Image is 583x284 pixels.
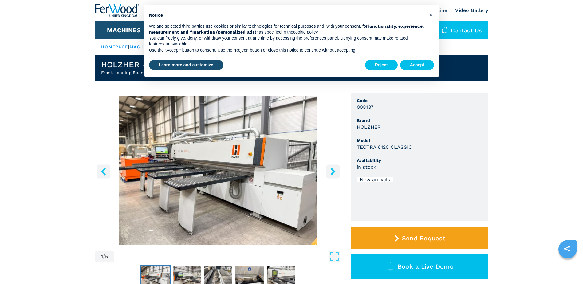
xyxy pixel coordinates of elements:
span: Send Request [402,235,445,242]
h3: TECTRA 6120 CLASSIC [357,144,412,151]
span: Brand [357,117,482,124]
a: HOMEPAGE [101,45,128,49]
h2: Notice [149,12,424,18]
span: Code [357,97,482,104]
span: Book a Live Demo [398,263,454,270]
button: Send Request [351,227,488,249]
h2: Front Loading Beam Panel Saws [101,69,237,76]
span: | [128,45,129,49]
span: × [429,11,433,18]
h3: in stock [357,164,376,171]
p: We and selected third parties use cookies or similar technologies for technical purposes and, wit... [149,23,424,35]
button: Reject [365,60,398,71]
iframe: Chat [557,256,578,279]
a: Video Gallery [455,7,488,13]
h3: HOLZHER [357,124,381,131]
span: Availability [357,157,482,164]
img: Front Loading Beam Panel Saws HOLZHER TECTRA 6120 CLASSIC [95,96,341,245]
div: Go to Slide 1 [95,96,341,245]
strong: functionality, experience, measurement and “marketing (personalized ads)” [149,24,424,35]
button: right-button [326,164,340,178]
button: Accept [400,60,434,71]
img: Ferwood [95,4,139,17]
div: Contact us [435,21,488,39]
a: sharethis [559,241,575,256]
div: New arrivals [357,177,393,182]
button: Learn more and customize [149,60,223,71]
span: 5 [105,254,108,259]
img: Contact us [442,27,448,33]
a: machines [130,45,156,49]
button: Close this notice [426,10,436,20]
button: Book a Live Demo [351,254,488,279]
span: 1 [101,254,103,259]
a: cookie policy [293,30,317,34]
h1: HOLZHER - TECTRA 6120 CLASSIC [101,60,237,69]
span: / [103,254,105,259]
button: Open Fullscreen [116,251,340,262]
h3: 008137 [357,104,374,111]
span: Model [357,137,482,144]
button: left-button [97,164,110,178]
p: You can freely give, deny, or withdraw your consent at any time by accessing the preferences pane... [149,35,424,47]
p: Use the “Accept” button to consent. Use the “Reject” button or close this notice to continue with... [149,47,424,53]
button: Machines [107,26,141,34]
